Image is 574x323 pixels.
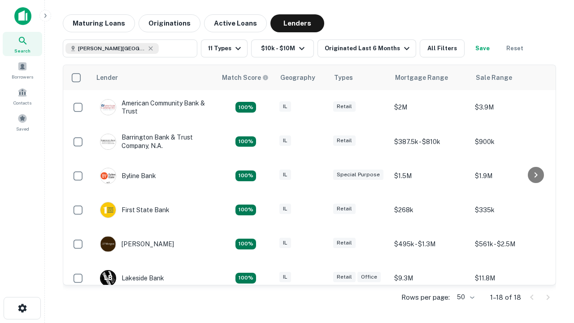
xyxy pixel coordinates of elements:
span: Search [14,47,30,54]
div: Retail [333,238,356,248]
p: 1–18 of 18 [490,292,521,303]
td: $1.5M [390,159,470,193]
td: $268k [390,193,470,227]
th: Capitalize uses an advanced AI algorithm to match your search with the best lender. The match sco... [217,65,275,90]
a: Search [3,32,42,56]
td: $495k - $1.3M [390,227,470,261]
button: Reset [500,39,529,57]
span: [PERSON_NAME][GEOGRAPHIC_DATA], [GEOGRAPHIC_DATA] [78,44,145,52]
div: [PERSON_NAME] [100,236,174,252]
div: IL [279,238,291,248]
td: $335k [470,193,551,227]
div: Capitalize uses an advanced AI algorithm to match your search with the best lender. The match sco... [222,73,269,83]
div: Barrington Bank & Trust Company, N.a. [100,133,208,149]
button: Save your search to get updates of matches that match your search criteria. [468,39,497,57]
h6: Match Score [222,73,267,83]
div: IL [279,135,291,146]
div: IL [279,170,291,180]
div: IL [279,204,291,214]
p: L B [104,273,112,283]
a: Saved [3,110,42,134]
div: 50 [453,291,476,304]
button: Originated Last 6 Months [317,39,416,57]
th: Lender [91,65,217,90]
img: picture [100,236,116,252]
img: picture [100,202,116,218]
div: Matching Properties: 3, hasApolloMatch: undefined [235,136,256,147]
td: $387.5k - $810k [390,124,470,158]
img: picture [100,134,116,149]
a: Contacts [3,84,42,108]
div: Matching Properties: 2, hasApolloMatch: undefined [235,170,256,181]
div: Matching Properties: 3, hasApolloMatch: undefined [235,273,256,284]
div: IL [279,101,291,112]
div: First State Bank [100,202,170,218]
td: $561k - $2.5M [470,227,551,261]
th: Geography [275,65,329,90]
td: $1.9M [470,159,551,193]
button: Originations [139,14,200,32]
img: picture [100,100,116,115]
div: Retail [333,272,356,282]
td: $2M [390,90,470,124]
p: Rows per page: [401,292,450,303]
iframe: Chat Widget [529,223,574,266]
a: Borrowers [3,58,42,82]
th: Mortgage Range [390,65,470,90]
td: $900k [470,124,551,158]
div: Matching Properties: 2, hasApolloMatch: undefined [235,102,256,113]
div: American Community Bank & Trust [100,99,208,115]
th: Types [329,65,390,90]
div: Retail [333,135,356,146]
span: Borrowers [12,73,33,80]
button: $10k - $10M [251,39,314,57]
div: Lakeside Bank [100,270,164,286]
img: picture [100,168,116,183]
div: Types [334,72,353,83]
div: Retail [333,204,356,214]
div: Geography [280,72,315,83]
button: Lenders [270,14,324,32]
div: Byline Bank [100,168,156,184]
div: Matching Properties: 2, hasApolloMatch: undefined [235,205,256,215]
div: Matching Properties: 3, hasApolloMatch: undefined [235,239,256,249]
div: Lender [96,72,118,83]
span: Saved [16,125,29,132]
button: 11 Types [201,39,248,57]
td: $3.9M [470,90,551,124]
button: Maturing Loans [63,14,135,32]
div: IL [279,272,291,282]
div: Sale Range [476,72,512,83]
div: Mortgage Range [395,72,448,83]
button: Active Loans [204,14,267,32]
span: Contacts [13,99,31,106]
div: Originated Last 6 Months [325,43,412,54]
div: Retail [333,101,356,112]
div: Special Purpose [333,170,383,180]
th: Sale Range [470,65,551,90]
div: Office [357,272,381,282]
td: $11.8M [470,261,551,295]
td: $9.3M [390,261,470,295]
img: capitalize-icon.png [14,7,31,25]
button: All Filters [420,39,465,57]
